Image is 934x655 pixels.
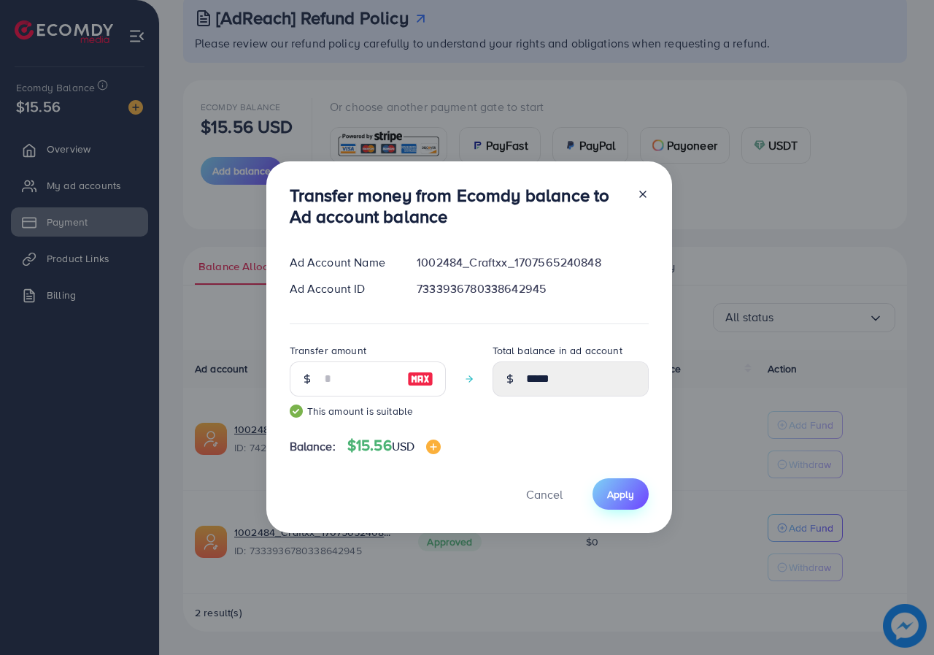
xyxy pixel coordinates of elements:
[278,280,406,297] div: Ad Account ID
[405,254,660,271] div: 1002484_Craftxx_1707565240848
[508,478,581,510] button: Cancel
[290,405,303,418] img: guide
[392,438,414,454] span: USD
[347,437,441,455] h4: $15.56
[290,343,366,358] label: Transfer amount
[526,486,563,502] span: Cancel
[426,440,441,454] img: image
[493,343,622,358] label: Total balance in ad account
[290,404,446,418] small: This amount is suitable
[607,487,634,502] span: Apply
[407,370,433,388] img: image
[278,254,406,271] div: Ad Account Name
[405,280,660,297] div: 7333936780338642945
[290,185,625,227] h3: Transfer money from Ecomdy balance to Ad account balance
[593,478,649,510] button: Apply
[290,438,336,455] span: Balance:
